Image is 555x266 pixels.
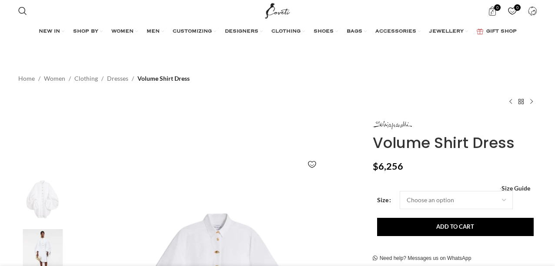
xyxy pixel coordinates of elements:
a: Search [14,2,31,20]
a: CUSTOMIZING [173,23,216,40]
span: JEWELLERY [429,28,464,35]
a: Women [44,74,65,83]
a: DESIGNERS [225,23,263,40]
span: NEW IN [39,28,60,35]
bdi: 6,256 [373,161,403,172]
div: Main navigation [14,23,541,40]
a: Home [18,74,35,83]
span: Volume Shirt Dress [137,74,190,83]
a: SHOES [314,23,338,40]
button: Add to cart [377,218,534,236]
a: Previous product [505,96,516,107]
span: CUSTOMIZING [173,28,212,35]
h1: Volume Shirt Dress [373,134,537,152]
a: 0 [503,2,521,20]
a: SHOP BY [73,23,103,40]
img: GiftBag [477,29,483,34]
a: Clothing [74,74,98,83]
span: MEN [147,28,160,35]
img: Schiaparelli [373,121,412,129]
a: MEN [147,23,164,40]
span: ACCESSORIES [375,28,416,35]
span: WOMEN [111,28,134,35]
a: GIFT SHOP [477,23,517,40]
a: CLOTHING [271,23,305,40]
label: Size [377,195,391,205]
span: SHOP BY [73,28,98,35]
span: SHOES [314,28,334,35]
span: DESIGNERS [225,28,258,35]
a: 0 [483,2,501,20]
a: NEW IN [39,23,64,40]
a: Dresses [107,74,128,83]
span: GIFT SHOP [486,28,517,35]
a: WOMEN [111,23,138,40]
span: 0 [514,4,521,11]
a: Next product [526,96,537,107]
span: $ [373,161,378,172]
div: My Wishlist [503,2,521,20]
span: 0 [494,4,501,11]
a: JEWELLERY [429,23,468,40]
a: ACCESSORIES [375,23,421,40]
a: Need help? Messages us on WhatsApp [373,255,471,262]
span: CLOTHING [271,28,301,35]
span: BAGS [347,28,362,35]
a: BAGS [347,23,367,40]
img: Schiaparelli Volume Shirt Dress84499 nobg [16,174,69,225]
nav: Breadcrumb [18,74,190,83]
a: Site logo [263,7,292,14]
